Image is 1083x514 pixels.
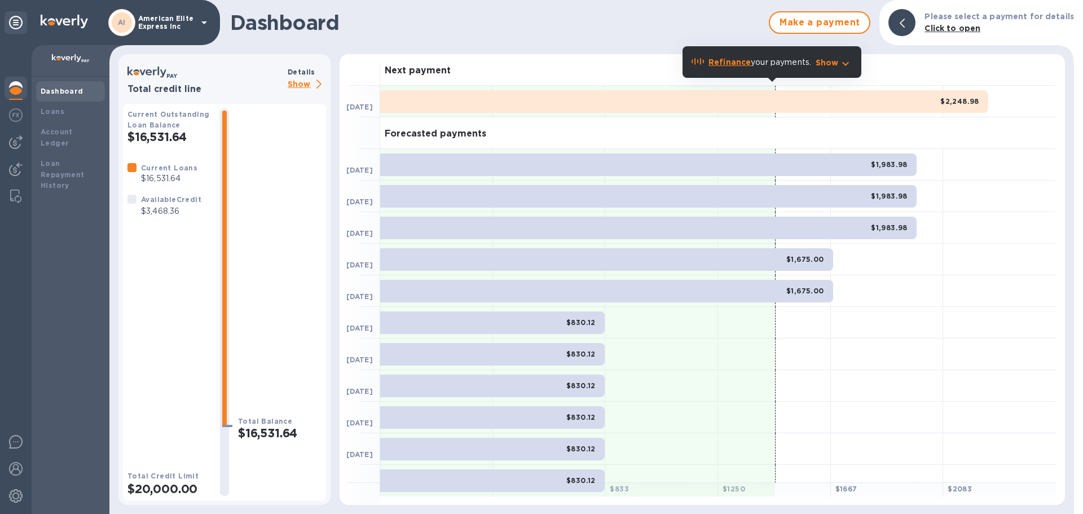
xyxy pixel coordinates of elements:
b: [DATE] [346,261,373,269]
b: [DATE] [346,387,373,396]
b: Total Balance [238,417,292,425]
b: $1,983.98 [871,223,908,232]
b: $830.12 [566,381,596,390]
b: $1,983.98 [871,160,908,169]
h2: $16,531.64 [238,426,322,440]
b: $1,983.98 [871,192,908,200]
b: [DATE] [346,166,373,174]
b: [DATE] [346,324,373,332]
b: [DATE] [346,197,373,206]
p: $16,531.64 [141,173,197,184]
p: $3,468.36 [141,205,201,217]
b: $830.12 [566,413,596,421]
b: [DATE] [346,450,373,459]
h1: Dashboard [230,11,763,34]
b: AI [118,18,126,27]
b: Click to open [924,24,980,33]
h3: Next payment [385,65,451,76]
b: Refinance [708,58,751,67]
b: $1,675.00 [786,287,824,295]
b: $ 2083 [948,485,972,493]
b: $830.12 [566,445,596,453]
b: Current Loans [141,164,197,172]
b: $ 1667 [835,485,857,493]
img: Foreign exchange [9,108,23,122]
p: Show [288,78,326,92]
h2: $16,531.64 [127,130,211,144]
p: Show [816,57,839,68]
b: Current Outstanding Loan Balance [127,110,210,129]
h2: $20,000.00 [127,482,211,496]
button: Show [816,57,852,68]
h3: Forecasted payments [385,129,486,139]
b: $2,248.98 [940,97,979,106]
b: $830.12 [566,318,596,327]
b: [DATE] [346,229,373,238]
img: Logo [41,15,88,28]
b: Dashboard [41,87,83,95]
b: $1,675.00 [786,255,824,263]
b: Total Credit Limit [127,472,199,480]
b: Please select a payment for details [924,12,1074,21]
b: Loan Repayment History [41,159,85,190]
div: Unpin categories [5,11,27,34]
b: Available Credit [141,195,201,204]
h3: Total credit line [127,84,283,95]
b: Loans [41,107,64,116]
span: Make a payment [779,16,860,29]
b: [DATE] [346,355,373,364]
b: [DATE] [346,103,373,111]
p: American Elite Express Inc [138,15,195,30]
button: Make a payment [769,11,870,34]
b: $830.12 [566,350,596,358]
b: Details [288,68,315,76]
p: your payments. [708,56,811,68]
b: Account Ledger [41,128,73,147]
b: [DATE] [346,419,373,427]
b: [DATE] [346,292,373,301]
b: $830.12 [566,476,596,485]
